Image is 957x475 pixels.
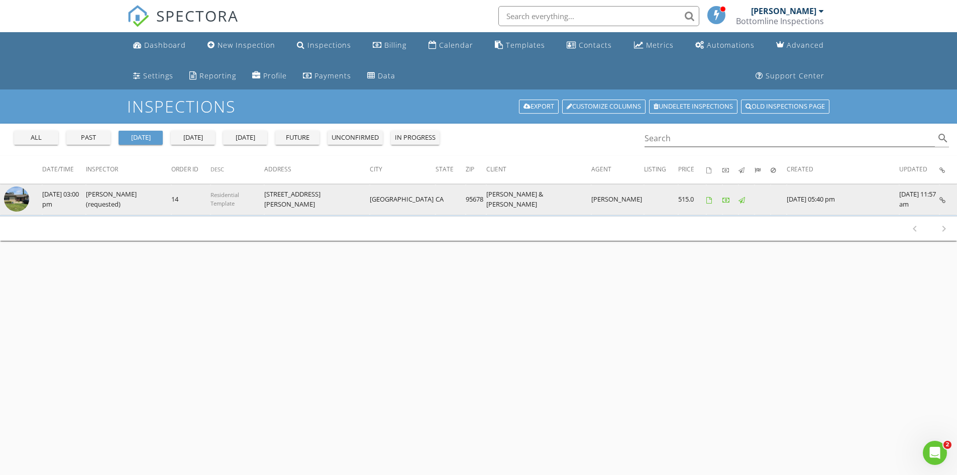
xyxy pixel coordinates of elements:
a: Advanced [772,36,828,55]
div: all [18,133,54,143]
button: past [66,131,111,145]
th: Client: Not sorted. [486,156,591,184]
button: [DATE] [119,131,163,145]
th: Agreements signed: Not sorted. [706,156,722,184]
td: [PERSON_NAME] & [PERSON_NAME] [486,184,591,215]
div: Inspections [307,40,351,50]
th: Agent: Not sorted. [591,156,644,184]
input: Search [645,130,935,147]
div: unconfirmed [332,133,379,143]
a: Metrics [630,36,678,55]
div: Billing [384,40,406,50]
div: Automations [707,40,755,50]
div: [DATE] [123,133,159,143]
button: in progress [391,131,440,145]
span: SPECTORA [156,5,239,26]
div: Dashboard [144,40,186,50]
a: Contacts [563,36,616,55]
a: Support Center [752,67,828,85]
a: Inspections [293,36,355,55]
td: [PERSON_NAME] [591,184,644,215]
td: 95678 [466,184,486,215]
span: Listing [644,165,666,173]
a: Calendar [424,36,477,55]
input: Search everything... [498,6,699,26]
div: [DATE] [227,133,263,143]
th: Listing: Not sorted. [644,156,678,184]
span: State [436,165,454,173]
a: Automations (Basic) [691,36,759,55]
button: [DATE] [223,131,267,145]
th: Price: Not sorted. [678,156,706,184]
th: City: Not sorted. [370,156,436,184]
i: search [937,132,949,144]
img: 9354868%2Freports%2Fae42e790-fa2e-4b79-bfd0-957d7b48520e%2Fcover_photos%2FXHni0iI164m7LQatiiaQ%2F... [4,186,29,212]
th: Inspection Details: Not sorted. [939,156,957,184]
button: future [275,131,320,145]
span: Desc [210,165,224,173]
a: Payments [299,67,355,85]
div: Reporting [199,71,236,80]
th: State: Not sorted. [436,156,466,184]
span: Residential Template [210,191,239,207]
span: Zip [466,165,474,173]
a: New Inspection [203,36,279,55]
div: [PERSON_NAME] [751,6,816,16]
span: Client [486,165,506,173]
td: [GEOGRAPHIC_DATA] [370,184,436,215]
th: Created: Not sorted. [787,156,899,184]
th: Inspector: Not sorted. [86,156,171,184]
h1: Inspections [127,98,830,115]
div: New Inspection [218,40,275,50]
span: Price [678,165,694,173]
div: Support Center [766,71,824,80]
div: Payments [314,71,351,80]
span: Updated [899,165,927,173]
a: Undelete inspections [649,100,737,114]
a: Reporting [185,67,240,85]
button: all [14,131,58,145]
div: Advanced [787,40,824,50]
a: Company Profile [248,67,291,85]
span: Created [787,165,813,173]
span: Date/Time [42,165,74,173]
a: Billing [369,36,410,55]
td: [STREET_ADDRESS][PERSON_NAME] [264,184,370,215]
th: Paid: Not sorted. [722,156,738,184]
a: Old inspections page [741,100,829,114]
th: Published: Not sorted. [738,156,755,184]
td: [DATE] 05:40 pm [787,184,899,215]
span: Inspector [86,165,118,173]
div: Settings [143,71,173,80]
a: Settings [129,67,177,85]
a: Dashboard [129,36,190,55]
th: Updated: Not sorted. [899,156,939,184]
th: Desc: Not sorted. [210,156,264,184]
td: [DATE] 03:00 pm [42,184,86,215]
button: unconfirmed [328,131,383,145]
div: Templates [506,40,545,50]
th: Date/Time: Not sorted. [42,156,86,184]
button: [DATE] [171,131,215,145]
td: 515.0 [678,184,706,215]
th: Order ID: Not sorted. [171,156,210,184]
div: Metrics [646,40,674,50]
a: Templates [491,36,549,55]
div: Profile [263,71,287,80]
div: Calendar [439,40,473,50]
a: Data [363,67,399,85]
span: Address [264,165,291,173]
th: Address: Not sorted. [264,156,370,184]
div: past [70,133,107,143]
iframe: Intercom live chat [923,441,947,465]
div: in progress [395,133,436,143]
a: Customize Columns [562,100,646,114]
span: 2 [943,441,951,449]
td: CA [436,184,466,215]
span: City [370,165,382,173]
th: Zip: Not sorted. [466,156,486,184]
a: Export [519,100,559,114]
div: Data [378,71,395,80]
div: Contacts [579,40,612,50]
th: Canceled: Not sorted. [771,156,787,184]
